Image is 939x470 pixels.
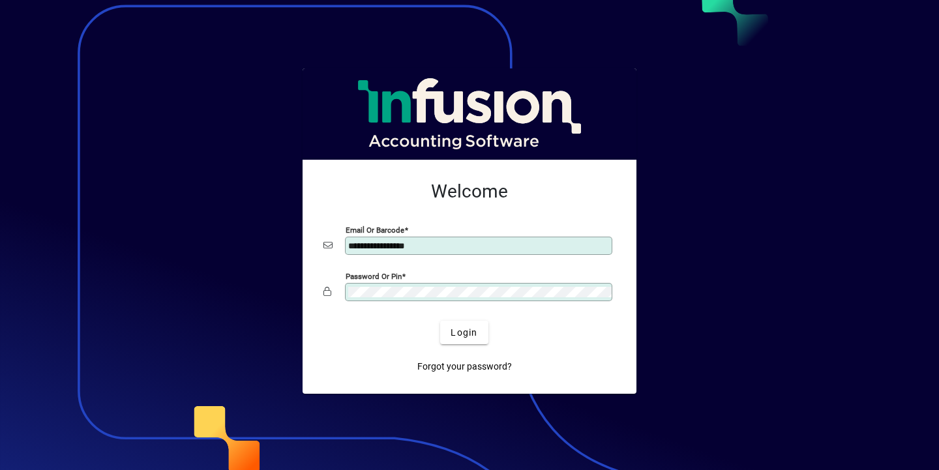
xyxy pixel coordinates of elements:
mat-label: Password or Pin [346,272,402,281]
span: Login [451,326,477,340]
span: Forgot your password? [417,360,512,374]
h2: Welcome [323,181,616,203]
a: Forgot your password? [412,355,517,378]
button: Login [440,321,488,344]
mat-label: Email or Barcode [346,226,404,235]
